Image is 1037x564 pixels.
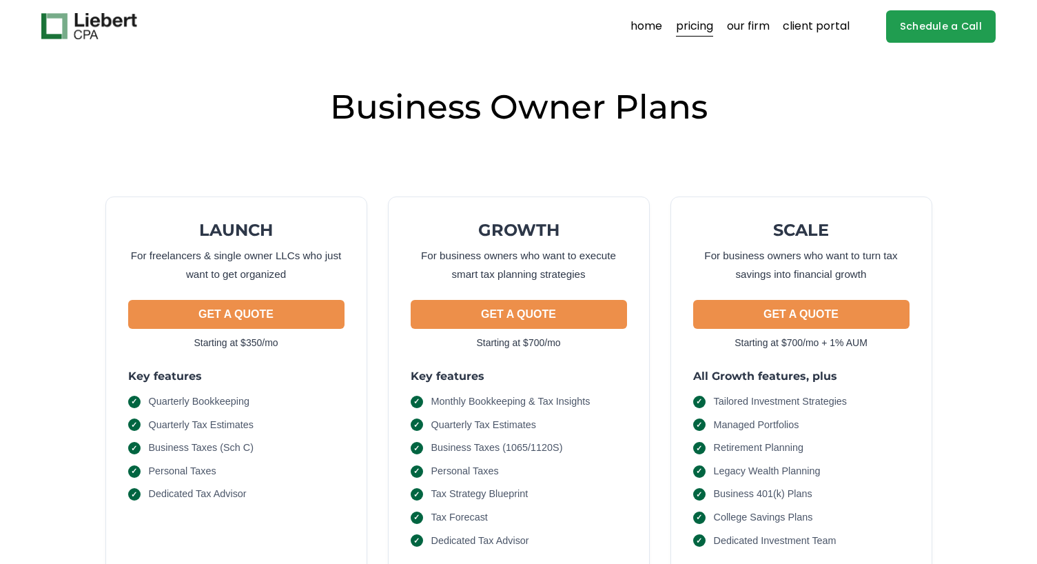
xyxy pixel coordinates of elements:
[149,394,249,410] span: Quarterly Bookkeeping
[630,15,662,37] a: home
[149,464,216,479] span: Personal Taxes
[714,394,848,410] span: Tailored Investment Strategies
[128,369,345,383] h3: Key features
[411,246,627,284] p: For business owners who want to execute smart tax planning strategies
[714,534,836,549] span: Dedicated Investment Team
[714,464,821,479] span: Legacy Wealth Planning
[431,464,499,479] span: Personal Taxes
[128,219,345,241] h2: LAUNCH
[714,441,803,456] span: Retirement Planning
[783,15,850,37] a: client portal
[41,13,136,39] img: Liebert CPA
[149,487,247,502] span: Dedicated Tax Advisor
[727,15,770,37] a: our firm
[411,334,627,352] p: Starting at $700/mo
[431,418,537,433] span: Quarterly Tax Estimates
[714,418,799,433] span: Managed Portfolios
[693,300,910,329] button: GET A QUOTE
[41,85,996,128] h2: Business Owner Plans
[411,219,627,241] h2: GROWTH
[676,15,713,37] a: pricing
[693,369,910,383] h3: All Growth features, plus
[128,246,345,284] p: For freelancers & single owner LLCs who just want to get organized
[431,487,528,502] span: Tax Strategy Blueprint
[411,369,627,383] h3: Key features
[693,219,910,241] h2: SCALE
[149,418,254,433] span: Quarterly Tax Estimates
[431,441,563,456] span: Business Taxes (1065/1120S)
[128,300,345,329] button: GET A QUOTE
[693,246,910,284] p: For business owners who want to turn tax savings into financial growth
[128,334,345,352] p: Starting at $350/mo
[431,534,529,549] span: Dedicated Tax Advisor
[714,510,813,525] span: College Savings Plans
[714,487,812,502] span: Business 401(k) Plans
[431,394,591,410] span: Monthly Bookkeeping & Tax Insights
[693,334,910,352] p: Starting at $700/mo + 1% AUM
[886,10,996,43] a: Schedule a Call
[411,300,627,329] button: GET A QUOTE
[431,510,488,525] span: Tax Forecast
[149,441,254,456] span: Business Taxes (Sch C)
